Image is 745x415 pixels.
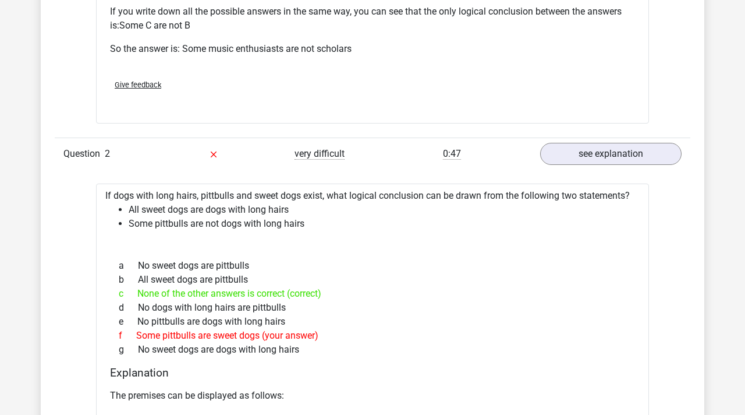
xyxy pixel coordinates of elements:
span: b [119,273,138,287]
p: The premises can be displayed as follows: [110,389,635,403]
div: No dogs with long hairs are pittbulls [110,301,635,315]
h4: Explanation [110,366,635,379]
p: So the answer is: Some music enthusiasts are not scholars [110,42,635,56]
div: None of the other answers is correct (correct) [110,287,635,301]
div: No sweet dogs are pittbulls [110,259,635,273]
span: g [119,343,138,357]
span: f [119,329,136,343]
div: Some pittbulls are sweet dogs (your answer) [110,329,635,343]
p: If you write down all the possible answers in the same way, you can see that the only logical con... [110,5,635,33]
div: No sweet dogs are dogs with long hairs [110,343,635,357]
span: Give feedback [115,80,161,89]
span: c [119,287,137,301]
a: see explanation [540,143,682,165]
li: All sweet dogs are dogs with long hairs [129,203,640,217]
div: All sweet dogs are pittbulls [110,273,635,287]
li: Some pittbulls are not dogs with long hairs [129,217,640,231]
span: a [119,259,138,273]
span: 2 [105,148,110,159]
div: No pittbulls are dogs with long hairs [110,315,635,329]
span: very difficult [295,148,345,160]
span: Question [63,147,105,161]
span: e [119,315,137,329]
span: 0:47 [443,148,461,160]
span: d [119,301,138,315]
